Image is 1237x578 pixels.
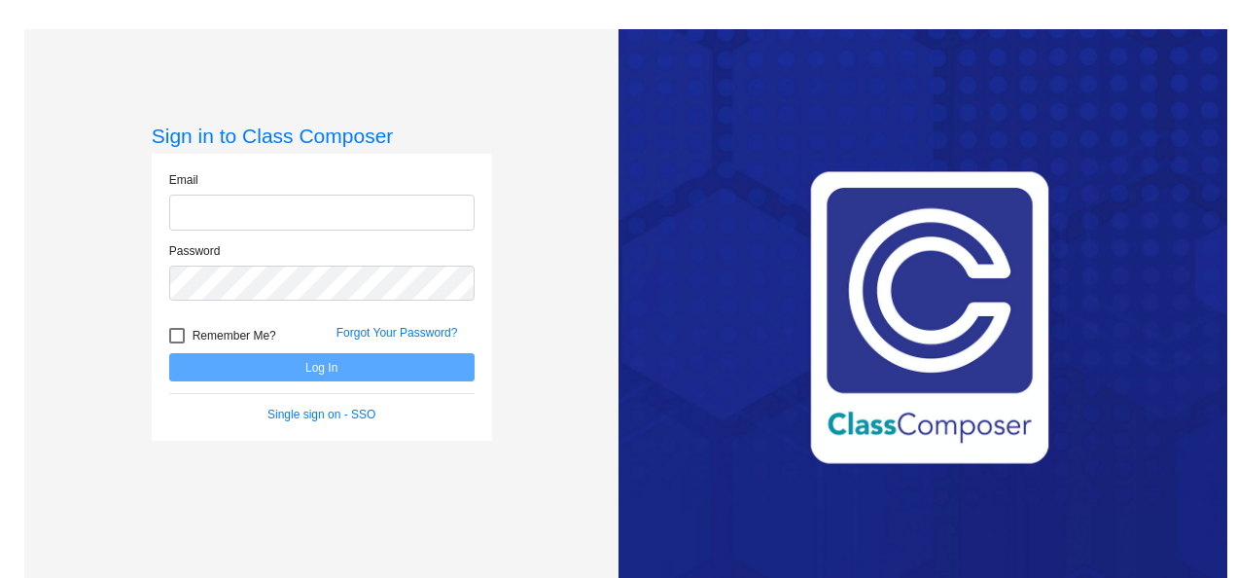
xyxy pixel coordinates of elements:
label: Email [169,171,198,189]
a: Forgot Your Password? [336,326,458,340]
h3: Sign in to Class Composer [152,124,492,148]
a: Single sign on - SSO [267,408,375,421]
span: Remember Me? [193,324,276,347]
label: Password [169,242,221,260]
button: Log In [169,353,475,381]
